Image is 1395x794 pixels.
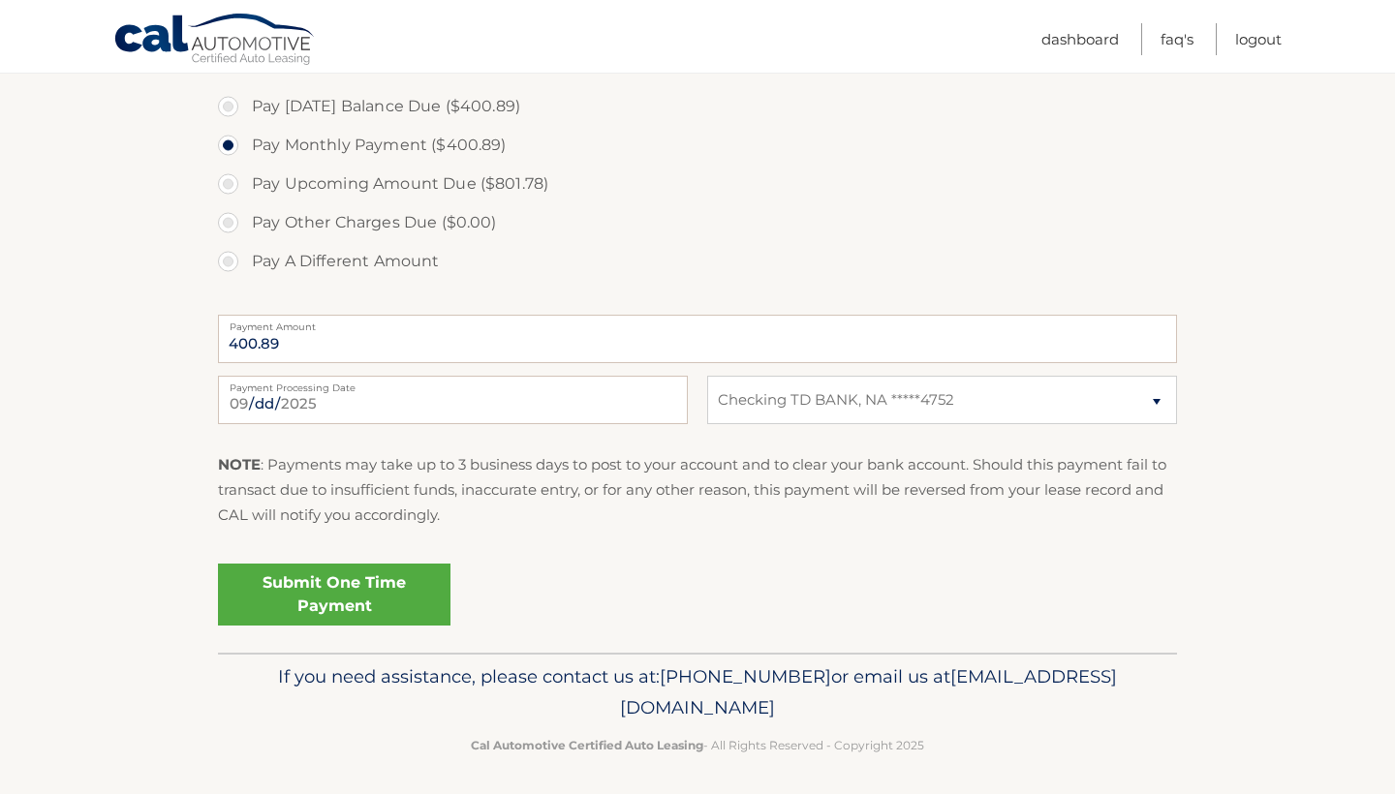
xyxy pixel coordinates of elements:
[660,665,831,687] span: [PHONE_NUMBER]
[218,315,1177,363] input: Payment Amount
[1235,23,1282,55] a: Logout
[218,126,1177,165] label: Pay Monthly Payment ($400.89)
[218,376,688,391] label: Payment Processing Date
[231,735,1164,755] p: - All Rights Reserved - Copyright 2025
[218,315,1177,330] label: Payment Amount
[231,661,1164,723] p: If you need assistance, please contact us at: or email us at
[218,242,1177,281] label: Pay A Different Amount
[471,738,703,752] strong: Cal Automotive Certified Auto Leasing
[218,165,1177,203] label: Pay Upcoming Amount Due ($801.78)
[218,203,1177,242] label: Pay Other Charges Due ($0.00)
[1161,23,1193,55] a: FAQ's
[620,665,1117,718] span: [EMAIL_ADDRESS][DOMAIN_NAME]
[218,455,261,473] strong: NOTE
[113,13,317,69] a: Cal Automotive
[218,87,1177,126] label: Pay [DATE] Balance Due ($400.89)
[218,376,688,424] input: Payment Date
[218,564,450,626] a: Submit One Time Payment
[218,452,1177,529] p: : Payments may take up to 3 business days to post to your account and to clear your bank account....
[1041,23,1119,55] a: Dashboard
